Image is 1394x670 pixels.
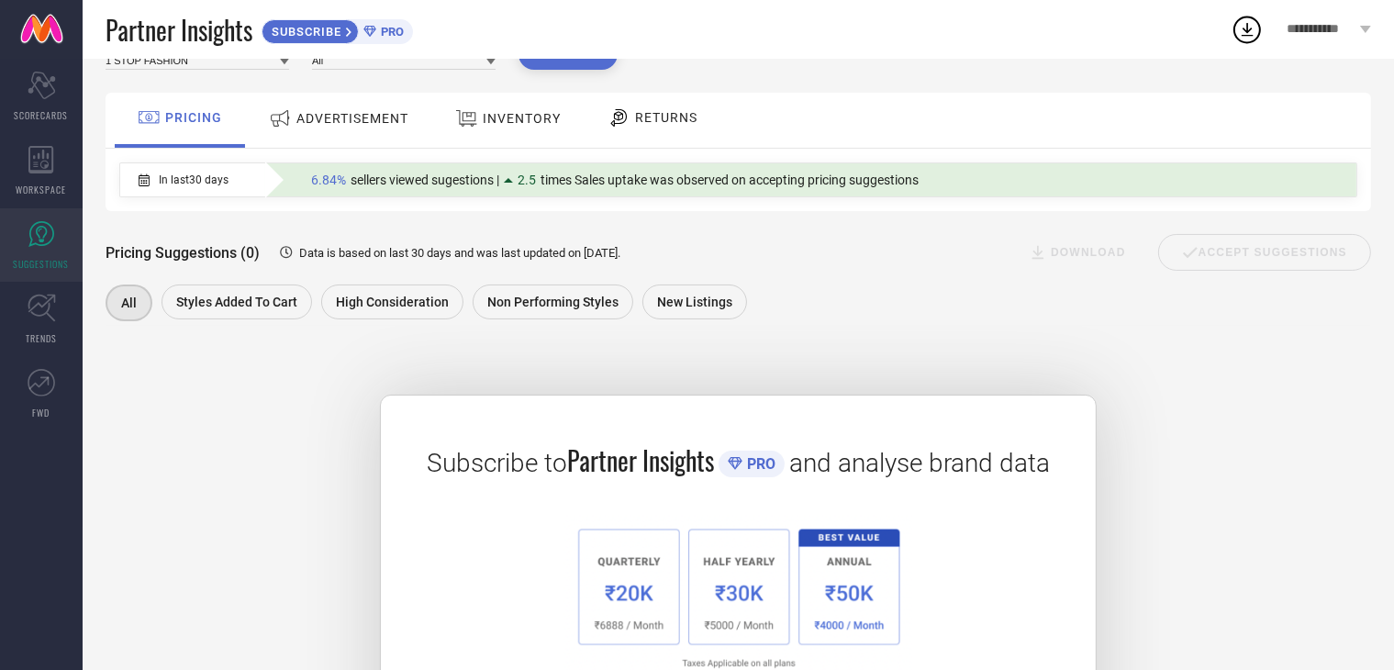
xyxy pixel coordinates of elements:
[159,173,229,186] span: In last 30 days
[635,110,697,125] span: RETURNS
[336,295,449,309] span: High Consideration
[106,244,260,262] span: Pricing Suggestions (0)
[567,441,714,479] span: Partner Insights
[657,295,732,309] span: New Listings
[518,173,536,187] span: 2.5
[483,111,561,126] span: INVENTORY
[14,257,70,271] span: SUGGESTIONS
[262,25,346,39] span: SUBSCRIBE
[789,448,1050,478] span: and analyse brand data
[165,110,222,125] span: PRICING
[106,11,252,49] span: Partner Insights
[26,331,57,345] span: TRENDS
[541,173,919,187] span: times Sales uptake was observed on accepting pricing suggestions
[33,406,50,419] span: FWD
[351,173,499,187] span: sellers viewed sugestions |
[299,246,620,260] span: Data is based on last 30 days and was last updated on [DATE] .
[376,25,404,39] span: PRO
[311,173,346,187] span: 6.84%
[176,295,297,309] span: Styles Added To Cart
[1231,13,1264,46] div: Open download list
[742,455,775,473] span: PRO
[487,295,619,309] span: Non Performing Styles
[262,15,413,44] a: SUBSCRIBEPRO
[1158,234,1371,271] div: Accept Suggestions
[427,448,567,478] span: Subscribe to
[15,108,69,122] span: SCORECARDS
[302,168,928,192] div: Percentage of sellers who have viewed suggestions for the current Insight Type
[17,183,67,196] span: WORKSPACE
[121,296,137,310] span: All
[296,111,408,126] span: ADVERTISEMENT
